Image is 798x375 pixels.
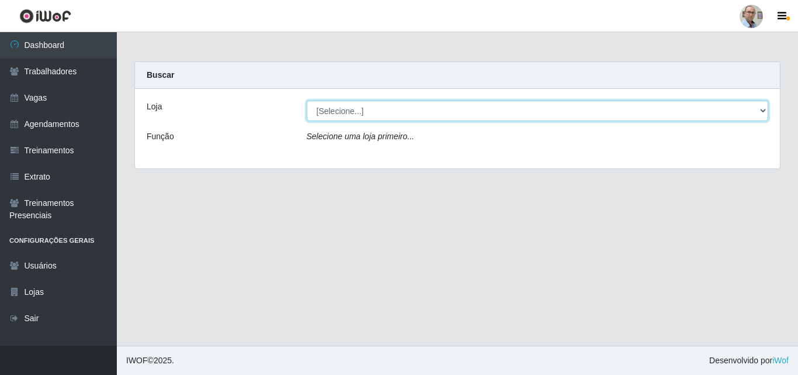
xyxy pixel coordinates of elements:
label: Função [147,130,174,143]
i: Selecione uma loja primeiro... [307,132,414,141]
label: Loja [147,101,162,113]
span: IWOF [126,356,148,365]
a: iWof [772,356,789,365]
span: © 2025 . [126,355,174,367]
img: CoreUI Logo [19,9,71,23]
span: Desenvolvido por [709,355,789,367]
strong: Buscar [147,70,174,80]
